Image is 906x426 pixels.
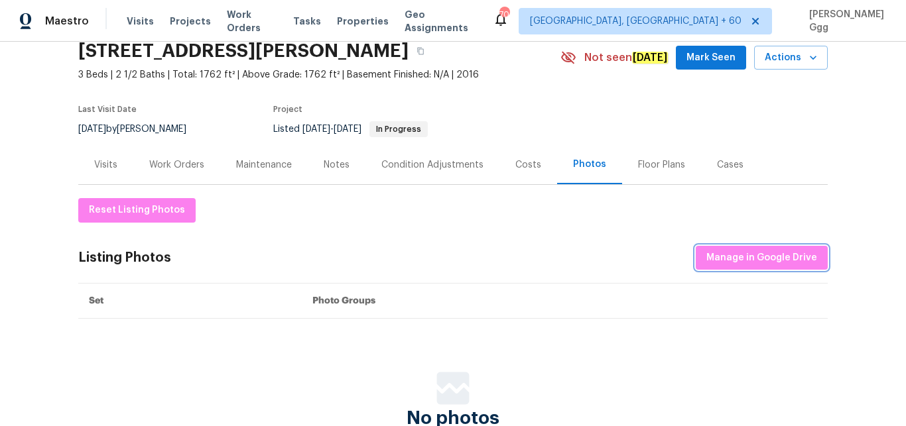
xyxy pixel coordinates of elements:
[94,158,117,172] div: Visits
[127,15,154,28] span: Visits
[302,125,361,134] span: -
[78,284,302,319] th: Set
[78,198,196,223] button: Reset Listing Photos
[78,68,560,81] span: 3 Beds | 2 1/2 Baths | Total: 1762 ft² | Above Grade: 1762 ft² | Basement Finished: N/A | 2016
[78,121,202,137] div: by [PERSON_NAME]
[573,158,606,171] div: Photos
[696,246,828,270] button: Manage in Google Drive
[302,125,330,134] span: [DATE]
[765,50,817,66] span: Actions
[530,15,742,28] span: [GEOGRAPHIC_DATA], [GEOGRAPHIC_DATA] + 60
[293,17,321,26] span: Tasks
[78,251,171,264] div: Listing Photos
[371,125,426,133] span: In Progress
[706,250,817,266] span: Manage in Google Drive
[407,411,499,425] span: No photos
[676,46,746,70] button: Mark Seen
[227,8,277,34] span: Work Orders
[78,125,106,134] span: [DATE]
[273,105,302,113] span: Project
[409,39,432,63] button: Copy Address
[686,50,736,66] span: Mark Seen
[170,15,211,28] span: Projects
[405,8,477,34] span: Geo Assignments
[717,158,744,172] div: Cases
[337,15,389,28] span: Properties
[236,158,292,172] div: Maintenance
[273,125,428,134] span: Listed
[584,51,668,64] span: Not seen
[45,15,89,28] span: Maestro
[499,8,509,21] div: 706
[638,158,685,172] div: Floor Plans
[515,158,541,172] div: Costs
[804,8,886,34] span: [PERSON_NAME] Ggg
[754,46,828,70] button: Actions
[381,158,484,172] div: Condition Adjustments
[78,44,409,58] h2: [STREET_ADDRESS][PERSON_NAME]
[324,158,350,172] div: Notes
[78,105,137,113] span: Last Visit Date
[632,52,668,64] em: [DATE]
[334,125,361,134] span: [DATE]
[89,202,185,219] span: Reset Listing Photos
[149,158,204,172] div: Work Orders
[302,284,828,319] th: Photo Groups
